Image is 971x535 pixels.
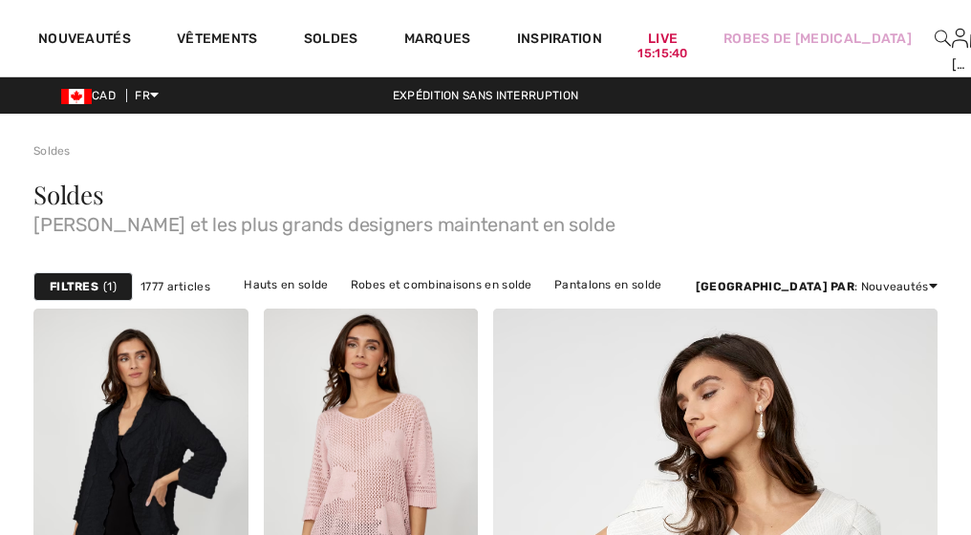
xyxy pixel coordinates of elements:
a: Vêtements [177,31,258,51]
a: Jupes en solde [573,297,678,322]
a: Soldes [304,31,358,51]
strong: [GEOGRAPHIC_DATA] par [696,280,854,293]
div: [PERSON_NAME] [952,54,968,75]
span: Inspiration [517,31,602,51]
a: Robes et combinaisons en solde [341,272,542,297]
a: Hauts en solde [234,272,337,297]
a: Pulls et cardigans en solde [228,297,399,322]
strong: Filtres [50,278,98,295]
a: Pantalons en solde [545,272,671,297]
a: Vestes et blazers en solde [402,297,570,322]
a: Robes de [MEDICAL_DATA] [723,29,912,49]
span: Soldes [33,178,104,211]
a: Live15:15:40 [648,29,678,49]
img: Canadian Dollar [61,89,92,104]
span: [PERSON_NAME] et les plus grands designers maintenant en solde [33,207,938,234]
a: Nouveautés [38,31,131,51]
span: CAD [61,89,123,102]
div: : Nouveautés [696,278,938,295]
img: Mes infos [952,27,968,50]
a: Marques [404,31,471,51]
div: 15:15:40 [637,45,687,63]
span: 1 [103,278,117,295]
span: 1777 articles [140,278,210,295]
span: FR [135,89,159,102]
a: Se connecter [952,29,968,47]
img: recherche [935,27,951,50]
a: Soldes [33,144,71,158]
